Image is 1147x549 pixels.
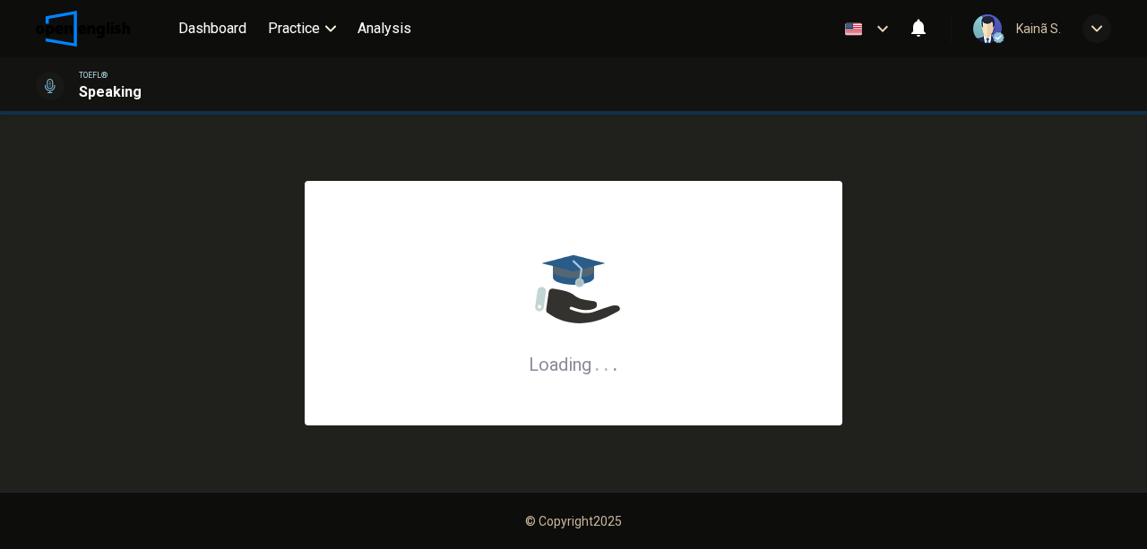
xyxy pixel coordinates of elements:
span: Practice [268,18,320,39]
h6: . [612,347,618,377]
button: Analysis [350,13,418,45]
img: en [842,22,865,36]
span: TOEFL® [79,69,108,81]
button: Dashboard [171,13,254,45]
img: Profile picture [973,14,1002,43]
h1: Speaking [79,81,142,103]
div: Kainã S. [1016,18,1061,39]
span: Dashboard [178,18,246,39]
img: OpenEnglish logo [36,11,130,47]
h6: . [603,347,609,377]
h6: Loading [529,352,618,375]
span: © Copyright 2025 [525,514,622,528]
h6: . [594,347,600,377]
a: OpenEnglish logo [36,11,171,47]
span: Analysis [358,18,411,39]
button: Practice [261,13,343,45]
